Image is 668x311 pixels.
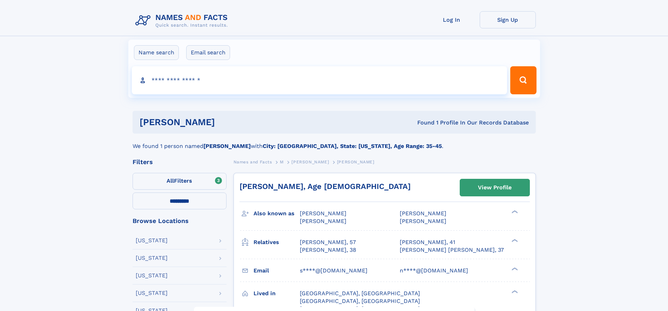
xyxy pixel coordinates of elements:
[133,134,536,150] div: We found 1 person named with .
[337,160,375,164] span: [PERSON_NAME]
[300,290,420,297] span: [GEOGRAPHIC_DATA], [GEOGRAPHIC_DATA]
[254,236,300,248] h3: Relatives
[480,11,536,28] a: Sign Up
[510,238,518,243] div: ❯
[254,288,300,299] h3: Lived in
[263,143,442,149] b: City: [GEOGRAPHIC_DATA], State: [US_STATE], Age Range: 35-45
[203,143,251,149] b: [PERSON_NAME]
[239,182,411,191] a: [PERSON_NAME], Age [DEMOGRAPHIC_DATA]
[134,45,179,60] label: Name search
[300,218,346,224] span: [PERSON_NAME]
[400,210,446,217] span: [PERSON_NAME]
[136,255,168,261] div: [US_STATE]
[136,238,168,243] div: [US_STATE]
[136,290,168,296] div: [US_STATE]
[510,66,536,94] button: Search Button
[424,11,480,28] a: Log In
[400,238,455,246] a: [PERSON_NAME], 41
[478,180,512,196] div: View Profile
[132,66,507,94] input: search input
[254,265,300,277] h3: Email
[133,173,227,190] label: Filters
[280,160,284,164] span: M
[510,266,518,271] div: ❯
[400,218,446,224] span: [PERSON_NAME]
[316,119,529,127] div: Found 1 Profile In Our Records Database
[291,157,329,166] a: [PERSON_NAME]
[510,210,518,214] div: ❯
[400,246,504,254] a: [PERSON_NAME] [PERSON_NAME], 37
[136,273,168,278] div: [US_STATE]
[186,45,230,60] label: Email search
[300,246,356,254] a: [PERSON_NAME], 38
[140,118,316,127] h1: [PERSON_NAME]
[300,238,356,246] a: [PERSON_NAME], 57
[133,159,227,165] div: Filters
[280,157,284,166] a: M
[234,157,272,166] a: Names and Facts
[300,210,346,217] span: [PERSON_NAME]
[133,11,234,30] img: Logo Names and Facts
[167,177,174,184] span: All
[510,289,518,294] div: ❯
[460,179,529,196] a: View Profile
[300,298,420,304] span: [GEOGRAPHIC_DATA], [GEOGRAPHIC_DATA]
[291,160,329,164] span: [PERSON_NAME]
[254,208,300,219] h3: Also known as
[133,218,227,224] div: Browse Locations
